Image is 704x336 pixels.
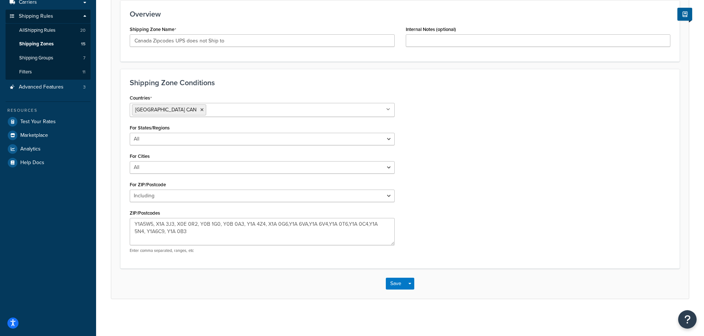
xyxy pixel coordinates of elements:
[6,10,91,23] a: Shipping Rules
[6,156,91,169] a: Help Docs
[130,125,170,131] label: For States/Regions
[130,182,166,187] label: For ZIP/Postcode
[6,10,91,80] li: Shipping Rules
[19,41,54,47] span: Shipping Zones
[130,27,176,32] label: Shipping Zone Name
[130,153,150,159] label: For Cities
[19,69,32,75] span: Filters
[20,132,48,139] span: Marketplace
[20,119,56,125] span: Test Your Rates
[6,80,91,94] li: Advanced Features
[6,65,91,79] a: Filters11
[83,84,86,90] span: 3
[135,106,197,114] span: [GEOGRAPHIC_DATA] CAN
[6,107,91,114] div: Resources
[6,51,91,65] a: Shipping Groups7
[6,80,91,94] a: Advanced Features3
[6,37,91,51] a: Shipping Zones15
[20,160,44,166] span: Help Docs
[19,27,55,34] span: All Shipping Rules
[677,8,692,21] button: Show Help Docs
[19,84,64,90] span: Advanced Features
[80,27,85,34] span: 20
[6,65,91,79] li: Filters
[82,69,85,75] span: 11
[678,310,697,329] button: Open Resource Center
[81,41,85,47] span: 15
[130,248,395,253] p: Enter comma separated, ranges, etc
[130,95,152,101] label: Countries
[19,55,53,61] span: Shipping Groups
[406,27,456,32] label: Internal Notes (optional)
[386,278,406,290] button: Save
[130,10,670,18] h3: Overview
[6,142,91,156] a: Analytics
[83,55,85,61] span: 7
[19,13,53,20] span: Shipping Rules
[6,24,91,37] a: AllShipping Rules20
[6,129,91,142] a: Marketplace
[6,37,91,51] li: Shipping Zones
[6,51,91,65] li: Shipping Groups
[6,115,91,128] a: Test Your Rates
[130,79,670,87] h3: Shipping Zone Conditions
[130,218,395,245] textarea: Y1A5W5, X1A 3J3, X0E 0R2, Y0B 1G0, Y0B 0A3, Y1A 4Z4, X1A 0G6,Y1A 6VA,Y1A 6V4,Y1A 0T6,Y1A 0C4,Y1A ...
[20,146,41,152] span: Analytics
[130,210,160,216] label: ZIP/Postcodes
